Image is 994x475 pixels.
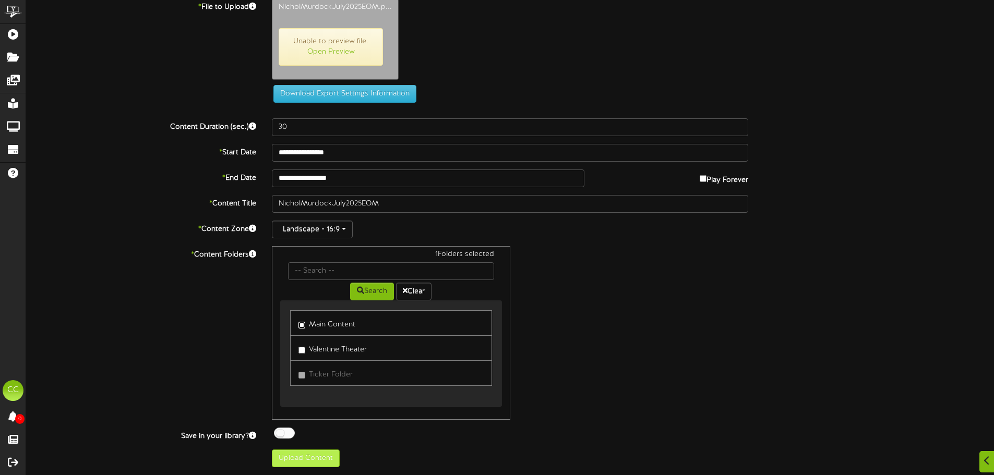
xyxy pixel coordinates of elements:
label: Content Duration (sec.) [18,118,264,132]
button: Clear [396,283,432,300]
button: Search [350,283,394,300]
input: Main Content [298,322,305,328]
a: Open Preview [307,48,355,56]
input: Play Forever [700,175,706,182]
label: End Date [18,169,264,184]
span: Ticker Folder [309,371,353,379]
input: -- Search -- [288,262,494,280]
label: Main Content [298,316,355,330]
button: Landscape - 16:9 [272,221,353,238]
label: Content Title [18,195,264,209]
span: Unable to preview file. [279,28,383,66]
label: Valentine Theater [298,341,367,355]
input: Title of this Content [272,195,748,213]
div: CC [3,380,23,401]
button: Download Export Settings Information [273,85,416,103]
span: 0 [15,414,25,424]
button: Upload Content [272,449,340,467]
label: Play Forever [700,169,748,186]
div: 1 Folders selected [280,249,501,262]
a: Download Export Settings Information [268,90,416,98]
label: Save in your library? [18,428,264,442]
label: Content Zone [18,221,264,235]
input: Ticker Folder [298,372,305,379]
input: Valentine Theater [298,347,305,354]
label: Start Date [18,144,264,158]
label: Content Folders [18,246,264,260]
